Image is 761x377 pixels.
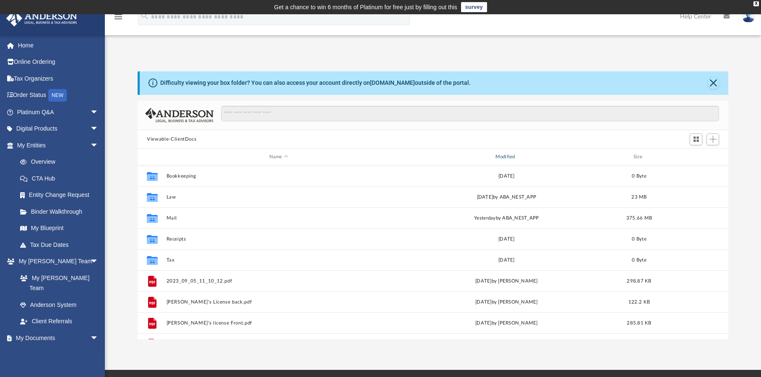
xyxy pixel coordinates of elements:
a: Order StatusNEW [6,87,111,104]
a: Binder Walkthrough [12,203,111,220]
span: arrow_drop_down [90,330,107,347]
img: Anderson Advisors Platinum Portal [4,10,80,26]
a: Client Referrals [12,313,107,330]
span: 0 Byte [632,174,646,178]
div: Name [166,153,391,161]
button: Receipts [167,236,391,242]
span: 298.87 KB [627,279,652,283]
span: arrow_drop_down [90,120,107,138]
button: Viewable-ClientDocs [147,136,196,143]
div: id [141,153,162,161]
div: grid [138,165,728,339]
span: 23 MB [632,195,647,199]
div: id [659,153,718,161]
a: My Blueprint [12,220,107,237]
div: [DATE] by ABA_NEST_APP [394,194,619,201]
a: Box [12,346,103,363]
a: My [PERSON_NAME] Team [12,270,103,296]
div: [DATE] [394,173,619,180]
a: Overview [12,154,111,170]
a: My [PERSON_NAME] Teamarrow_drop_down [6,253,107,270]
span: 285.81 KB [627,321,652,325]
div: Difficulty viewing your box folder? You can also access your account directly on outside of the p... [160,79,471,87]
a: Home [6,37,111,54]
button: Add [706,134,719,145]
span: yesterday [474,216,495,220]
div: [DATE] by [PERSON_NAME] [394,319,619,327]
a: survey [461,2,487,12]
img: User Pic [742,10,755,23]
div: NEW [48,89,67,102]
a: Tax Organizers [6,70,111,87]
i: menu [113,12,123,22]
button: Tax [167,257,391,263]
input: Search files and folders [221,106,719,122]
div: close [753,1,759,6]
span: 122.2 KB [628,300,650,304]
button: [PERSON_NAME]'s license Front.pdf [167,320,391,326]
button: 2023_09_05_11_10_12.pdf [167,278,391,284]
button: Switch to Grid View [690,134,702,145]
span: 0 Byte [632,237,646,241]
a: Tax Due Dates [12,236,111,253]
button: Close [708,77,719,89]
button: [PERSON_NAME]'s License back.pdf [167,299,391,305]
a: [DOMAIN_NAME] [370,79,415,86]
div: [DATE] by [PERSON_NAME] [394,298,619,306]
span: 0 Byte [632,258,646,262]
a: My Documentsarrow_drop_down [6,330,107,346]
div: by ABA_NEST_APP [394,215,619,222]
div: [DATE] [394,257,619,264]
a: Digital Productsarrow_drop_down [6,120,111,137]
a: My Entitiesarrow_drop_down [6,137,111,154]
div: Size [623,153,656,161]
span: arrow_drop_down [90,104,107,121]
span: arrow_drop_down [90,253,107,270]
span: arrow_drop_down [90,137,107,154]
a: Platinum Q&Aarrow_drop_down [6,104,111,120]
button: Bookkeeping [167,173,391,179]
button: Law [167,194,391,200]
span: 375.66 MB [626,216,652,220]
button: Mail [167,215,391,221]
a: Anderson System [12,296,107,313]
div: Get a chance to win 6 months of Platinum for free just by filling out this [274,2,457,12]
a: CTA Hub [12,170,111,187]
div: [DATE] [394,236,619,243]
i: search [140,11,149,21]
div: [DATE] by [PERSON_NAME] [394,278,619,285]
a: Online Ordering [6,54,111,71]
a: Entity Change Request [12,187,111,204]
a: menu [113,16,123,22]
div: Modified [394,153,619,161]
